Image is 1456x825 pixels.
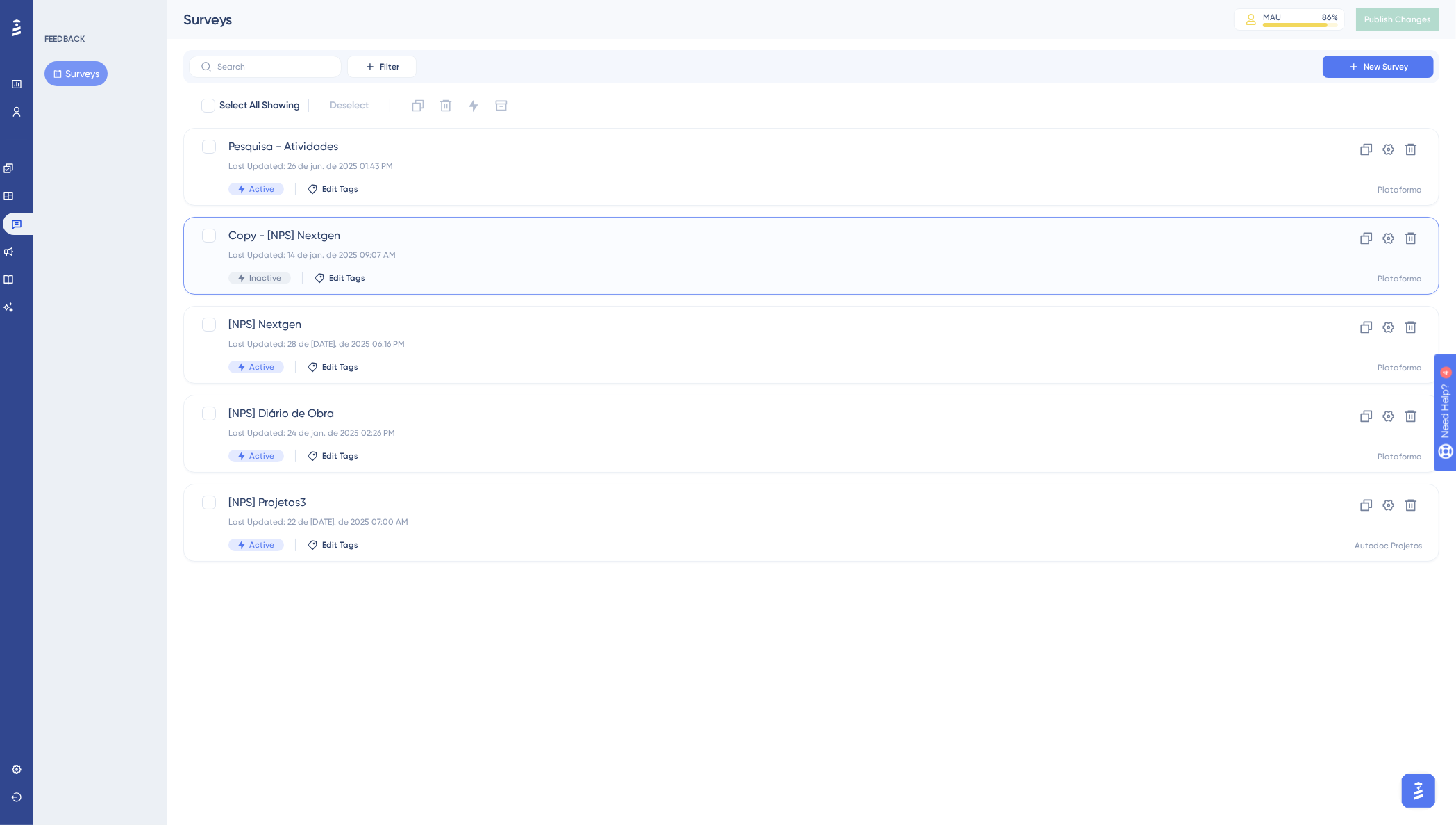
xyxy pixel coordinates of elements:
div: Autodoc Projetos [1355,540,1422,551]
button: Edit Tags [307,361,358,373]
div: Plataforma [1378,273,1422,284]
div: Plataforma [1378,184,1422,195]
span: Publish Changes [1364,14,1431,25]
button: Edit Tags [307,183,358,195]
button: Edit Tags [307,450,358,461]
div: FEEDBACK [44,33,85,44]
span: Active [249,450,274,461]
span: New Survey [1364,61,1408,72]
span: Edit Tags [322,450,358,461]
span: Active [249,361,274,373]
span: Select All Showing [219,97,300,114]
div: Last Updated: 22 de [DATE]. de 2025 07:00 AM [228,516,1283,528]
button: Filter [347,56,417,78]
div: Last Updated: 24 de jan. de 2025 02:26 PM [228,427,1283,439]
input: Search [217,62,330,72]
span: Edit Tags [322,539,358,550]
span: Deselect [330,97,369,114]
div: 86 % [1322,12,1338,23]
button: New Survey [1323,56,1434,78]
span: Copy - [NPS] Nextgen [228,227,1283,244]
span: [NPS] Projetos3 [228,494,1283,511]
div: Surveys [183,10,1199,29]
button: Edit Tags [314,272,365,284]
iframe: UserGuiding AI Assistant Launcher [1398,770,1439,812]
span: Edit Tags [322,183,358,195]
span: Inactive [249,272,281,284]
span: Active [249,539,274,550]
button: Surveys [44,61,108,86]
div: Plataforma [1378,451,1422,462]
button: Publish Changes [1356,8,1439,31]
span: Filter [380,61,399,72]
span: Pesquisa - Atividades [228,138,1283,155]
div: Last Updated: 28 de [DATE]. de 2025 06:16 PM [228,338,1283,350]
div: MAU [1263,12,1281,23]
div: Last Updated: 26 de jun. de 2025 01:43 PM [228,161,1283,172]
span: [NPS] Diário de Obra [228,405,1283,422]
span: Edit Tags [322,361,358,373]
span: Edit Tags [329,272,365,284]
button: Deselect [317,93,381,118]
span: [NPS] Nextgen [228,316,1283,333]
div: Plataforma [1378,362,1422,373]
div: 4 [97,7,101,18]
span: Active [249,183,274,195]
span: Need Help? [33,3,87,20]
button: Edit Tags [307,539,358,550]
div: Last Updated: 14 de jan. de 2025 09:07 AM [228,250,1283,261]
